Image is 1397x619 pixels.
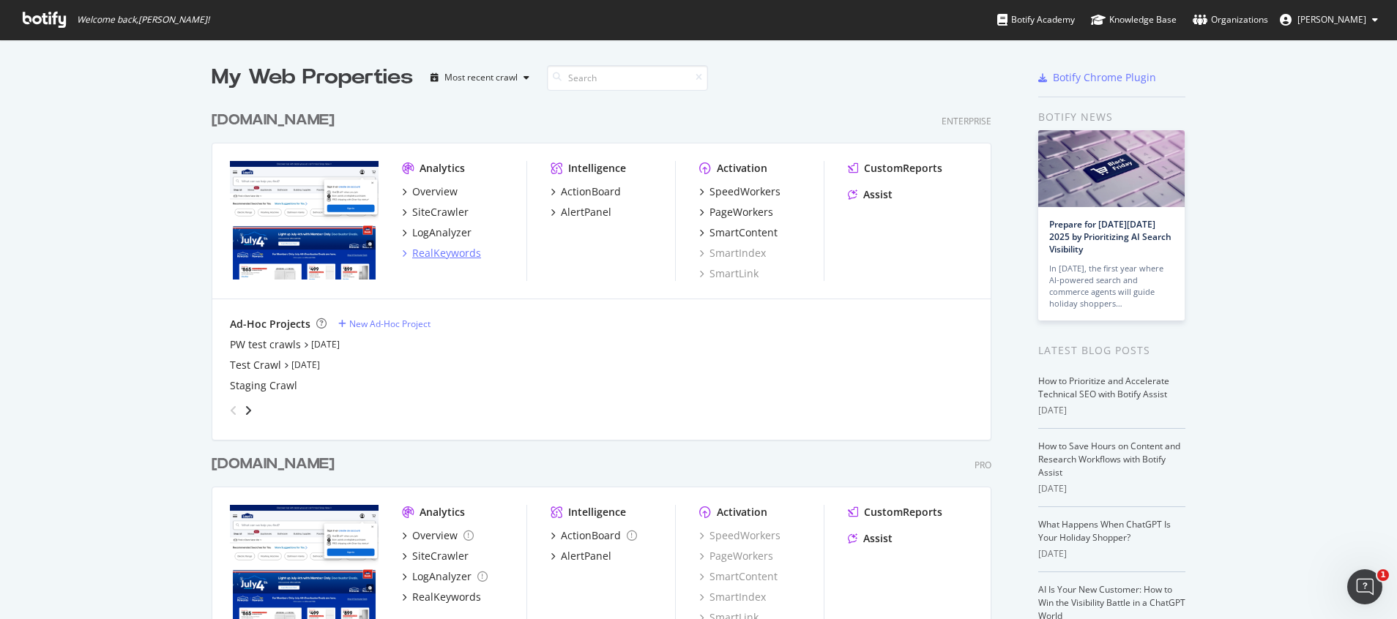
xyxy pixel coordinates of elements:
[699,266,759,281] a: SmartLink
[699,184,781,199] a: SpeedWorkers
[975,459,991,471] div: Pro
[699,590,766,604] a: SmartIndex
[224,399,243,422] div: angle-left
[1038,342,1185,359] div: Latest Blog Posts
[420,505,465,519] div: Analytics
[412,549,469,563] div: SiteCrawler
[1038,518,1171,544] a: What Happens When ChatGPT Is Your Holiday Shopper?
[402,528,474,543] a: Overview
[699,225,778,240] a: SmartContent
[402,225,472,240] a: LogAnalyzer
[1038,70,1156,85] a: Botify Chrome Plugin
[402,246,481,260] a: RealKeywords
[1347,569,1382,604] iframe: Intercom live chat
[77,14,209,26] span: Welcome back, [PERSON_NAME] !
[561,184,621,199] div: ActionBoard
[1049,218,1171,255] a: Prepare for [DATE][DATE] 2025 by Prioritizing AI Search Visibility
[402,549,469,563] a: SiteCrawler
[412,569,472,584] div: LogAnalyzer
[402,184,458,199] a: Overview
[699,528,781,543] a: SpeedWorkers
[699,549,773,563] a: PageWorkers
[547,65,708,91] input: Search
[1193,12,1268,27] div: Organizations
[864,161,942,176] div: CustomReports
[1038,375,1169,400] a: How to Prioritize and Accelerate Technical SEO with Botify Assist
[425,66,535,89] button: Most recent crawl
[402,205,469,220] a: SiteCrawler
[568,161,626,176] div: Intelligence
[230,317,310,331] div: Ad-Hoc Projects
[942,115,991,127] div: Enterprise
[1091,12,1177,27] div: Knowledge Base
[1038,109,1185,125] div: Botify news
[1038,404,1185,417] div: [DATE]
[212,454,335,475] div: [DOMAIN_NAME]
[863,531,893,546] div: Assist
[848,187,893,202] a: Assist
[551,184,621,199] a: ActionBoard
[848,505,942,519] a: CustomReports
[338,318,431,330] a: New Ad-Hoc Project
[848,161,942,176] a: CustomReports
[864,505,942,519] div: CustomReports
[551,549,611,563] a: AlertPanel
[349,318,431,330] div: New Ad-Hoc Project
[420,161,465,176] div: Analytics
[863,187,893,202] div: Assist
[709,205,773,220] div: PageWorkers
[717,505,767,519] div: Activation
[1038,482,1185,495] div: [DATE]
[212,110,335,131] div: [DOMAIN_NAME]
[412,528,458,543] div: Overview
[997,12,1075,27] div: Botify Academy
[230,337,301,352] a: PW test crawls
[551,205,611,220] a: AlertPanel
[1377,569,1389,581] span: 1
[1038,130,1185,207] img: Prepare for Black Friday 2025 by Prioritizing AI Search Visibility
[551,528,637,543] a: ActionBoard
[412,246,481,260] div: RealKeywords
[1049,263,1174,309] div: In [DATE], the first year where AI-powered search and commerce agents will guide holiday shoppers…
[412,590,481,604] div: RealKeywords
[1297,13,1366,26] span: Sharvari Bhurchandi
[1038,440,1180,479] a: How to Save Hours on Content and Research Workflows with Botify Assist
[402,590,481,604] a: RealKeywords
[717,161,767,176] div: Activation
[1038,547,1185,560] div: [DATE]
[412,225,472,240] div: LogAnalyzer
[444,73,518,82] div: Most recent crawl
[1053,70,1156,85] div: Botify Chrome Plugin
[212,454,340,475] a: [DOMAIN_NAME]
[311,338,340,350] a: [DATE]
[561,205,611,220] div: AlertPanel
[243,403,253,418] div: angle-right
[230,161,379,280] img: www.lowes.com
[230,358,281,372] a: Test Crawl
[412,184,458,199] div: Overview
[709,225,778,240] div: SmartContent
[412,205,469,220] div: SiteCrawler
[212,63,413,92] div: My Web Properties
[699,569,778,584] a: SmartContent
[568,505,626,519] div: Intelligence
[848,531,893,546] a: Assist
[212,110,340,131] a: [DOMAIN_NAME]
[699,246,766,260] a: SmartIndex
[709,184,781,199] div: SpeedWorkers
[1268,8,1390,31] button: [PERSON_NAME]
[699,205,773,220] a: PageWorkers
[230,378,297,393] a: Staging Crawl
[291,359,320,371] a: [DATE]
[402,569,488,584] a: LogAnalyzer
[561,549,611,563] div: AlertPanel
